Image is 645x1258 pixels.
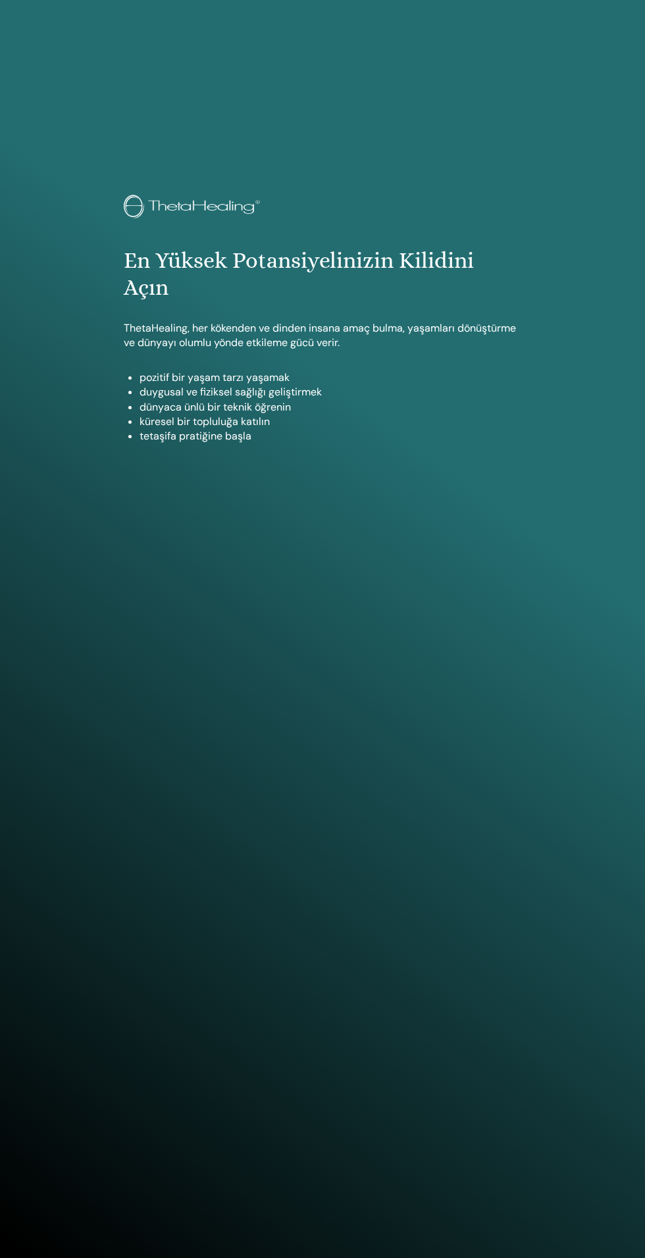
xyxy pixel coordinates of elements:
[124,247,521,301] h1: En Yüksek Potansiyelinizin Kilidini Açın
[140,370,521,385] li: pozitif bir yaşam tarzı yaşamak
[140,385,521,399] li: duygusal ve fiziksel sağlığı geliştirmek
[140,429,521,443] li: tetaşifa pratiğine başla
[140,400,521,415] li: dünyaca ünlü bir teknik öğrenin
[124,321,521,351] p: ThetaHealing, her kökenden ve dinden insana amaç bulma, yaşamları dönüştürme ve dünyayı olumlu yö...
[140,415,521,429] li: küresel bir topluluğa katılın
